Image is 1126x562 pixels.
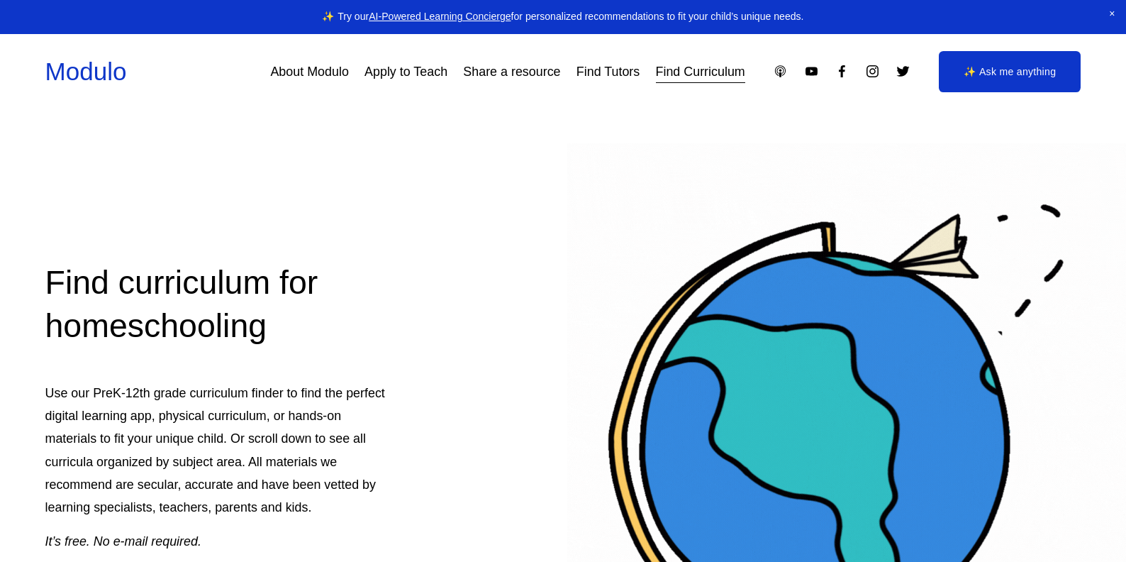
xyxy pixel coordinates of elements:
a: Twitter [896,64,910,79]
a: Modulo [45,57,127,85]
a: Find Tutors [576,59,640,84]
h2: Find curriculum for homeschooling [45,261,386,348]
a: ✨ Ask me anything [939,51,1081,92]
a: YouTube [804,64,819,79]
a: Apple Podcasts [773,64,788,79]
a: About Modulo [270,59,348,84]
em: It’s free. No e-mail required. [45,534,201,549]
a: Apply to Teach [364,59,447,84]
a: Instagram [865,64,880,79]
a: Find Curriculum [656,59,745,84]
a: Facebook [835,64,849,79]
a: Share a resource [463,59,560,84]
p: Use our PreK-12th grade curriculum finder to find the perfect digital learning app, physical curr... [45,382,386,519]
a: AI-Powered Learning Concierge [369,11,511,22]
